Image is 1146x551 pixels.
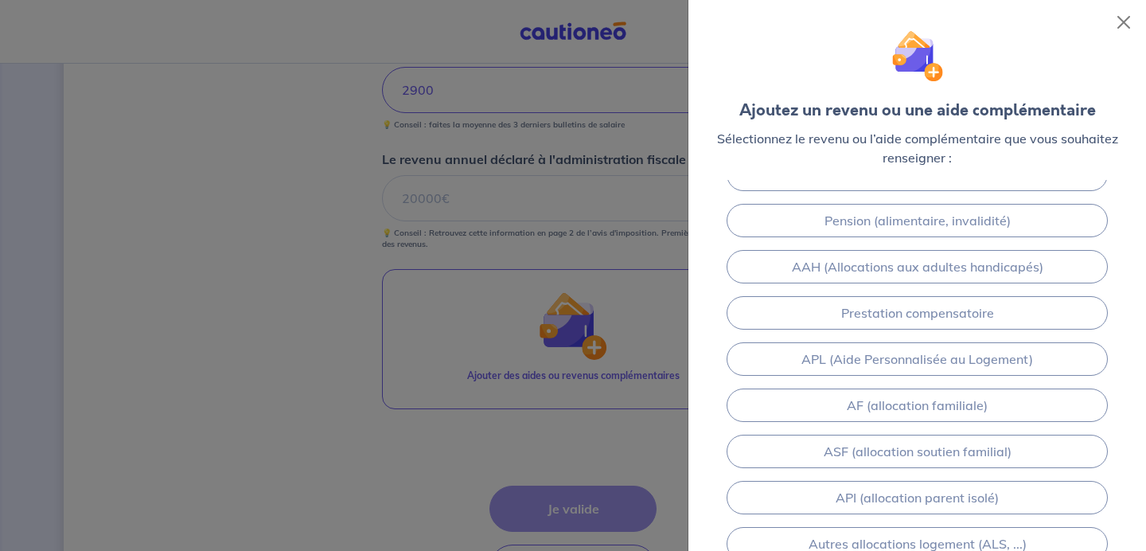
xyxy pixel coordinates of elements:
a: AAH (Allocations aux adultes handicapés) [727,250,1108,283]
a: APL (Aide Personnalisée au Logement) [727,342,1108,376]
p: Sélectionnez le revenu ou l’aide complémentaire que vous souhaitez renseigner : [714,129,1121,167]
div: Ajoutez un revenu ou une aide complémentaire [739,99,1096,123]
button: Close [1111,10,1136,35]
a: AF (allocation familiale) [727,389,1108,422]
a: API (allocation parent isolé) [727,481,1108,514]
a: Pension (alimentaire, invalidité) [727,204,1108,237]
a: Prestation compensatoire [727,296,1108,330]
img: illu_wallet.svg [891,30,943,82]
a: ASF (allocation soutien familial) [727,435,1108,468]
